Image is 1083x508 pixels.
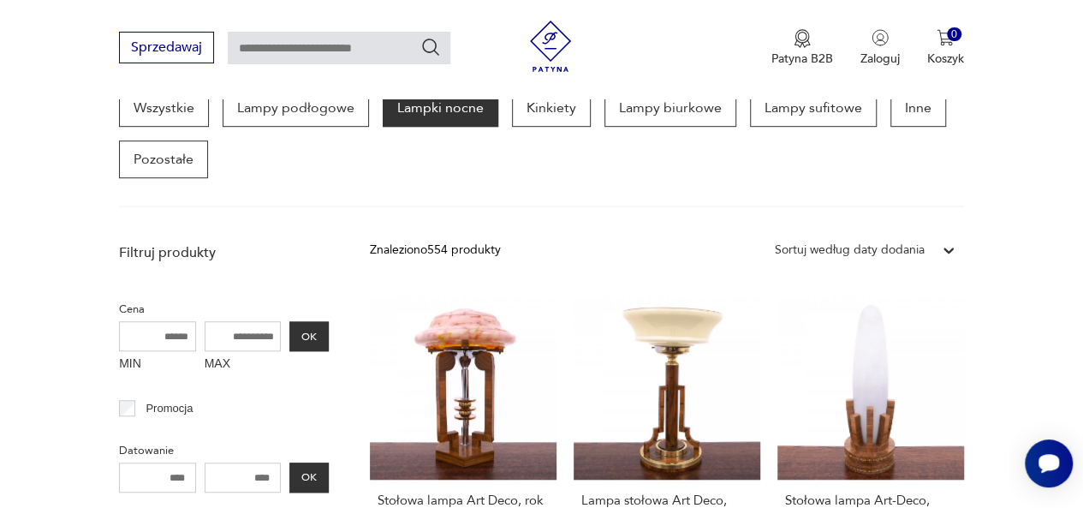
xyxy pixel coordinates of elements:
button: Patyna B2B [771,29,833,67]
button: Sprzedawaj [119,32,214,63]
button: Zaloguj [860,29,900,67]
div: Sortuj według daty dodania [775,241,925,260]
a: Lampki nocne [383,89,498,127]
a: Inne [890,89,946,127]
a: Pozostałe [119,140,208,178]
p: Promocja [146,399,193,418]
button: Szukaj [420,37,441,57]
label: MIN [119,351,196,379]
p: Filtruj produkty [119,243,329,262]
a: Wszystkie [119,89,209,127]
img: Ikona koszyka [937,29,954,46]
a: Kinkiety [512,89,591,127]
a: Lampy sufitowe [750,89,877,127]
p: Patyna B2B [771,51,833,67]
p: Cena [119,300,329,319]
img: Ikona medalu [794,29,811,48]
a: Lampy biurkowe [604,89,736,127]
p: Koszyk [927,51,964,67]
div: 0 [947,27,961,42]
p: Datowanie [119,441,329,460]
p: Zaloguj [860,51,900,67]
img: Patyna - sklep z meblami i dekoracjami vintage [525,21,576,72]
iframe: Smartsupp widget button [1025,439,1073,487]
a: Sprzedawaj [119,43,214,55]
button: 0Koszyk [927,29,964,67]
a: Lampy podłogowe [223,89,369,127]
label: MAX [205,351,282,379]
a: Ikona medaluPatyna B2B [771,29,833,67]
div: Znaleziono 554 produkty [370,241,501,260]
button: OK [289,321,329,351]
button: OK [289,463,329,493]
img: Ikonka użytkownika [872,29,889,46]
